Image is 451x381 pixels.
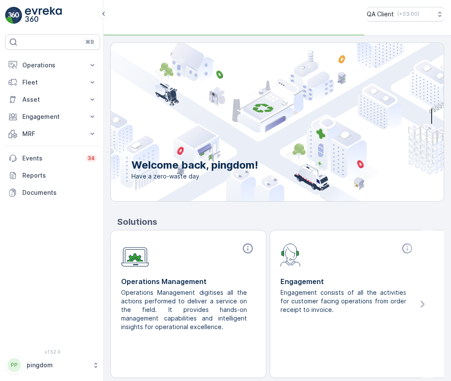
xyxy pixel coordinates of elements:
button: MRF [5,125,100,142]
p: Reports [22,171,97,180]
button: Fleet [5,74,100,91]
p: ( +03:00 ) [397,11,419,18]
p: Welcome back, pingdom! [131,158,258,172]
button: Asset [5,91,100,108]
p: 34 [88,155,95,162]
p: Solutions [117,215,444,228]
button: Engagement [5,108,100,125]
p: Events [22,154,81,163]
p: pingdom [27,361,88,369]
p: Operations Management digitises all the actions performed to deliver a service on the field. It p... [121,288,249,331]
img: logo [5,7,22,24]
button: PPpingdom [5,356,100,374]
span: Have a zero-waste day [131,172,258,181]
p: Operations Management [121,276,256,287]
p: MRF [22,130,83,138]
img: module-icon [280,242,301,266]
p: ⌘B [85,39,94,45]
p: Asset [22,95,83,104]
button: Operations [5,57,100,74]
p: Documents [22,188,97,197]
p: Engagement [22,112,83,121]
a: Documents [5,184,100,201]
p: Operations [22,61,83,70]
div: PP [7,358,21,372]
a: Reports [5,167,100,184]
img: logo_light-DOdMpM7g.png [25,7,62,24]
button: QA Client(+03:00) [367,7,444,21]
span: v 1.52.0 [5,349,100,354]
a: Events34 [5,150,100,167]
p: Fleet [22,78,83,87]
p: Engagement [280,276,415,287]
p: QA Client [367,10,394,18]
img: city illustration [72,43,444,201]
img: module-icon [121,242,149,267]
p: Engagement consists of all the activities for customer facing operations from order receipt to in... [280,288,408,314]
